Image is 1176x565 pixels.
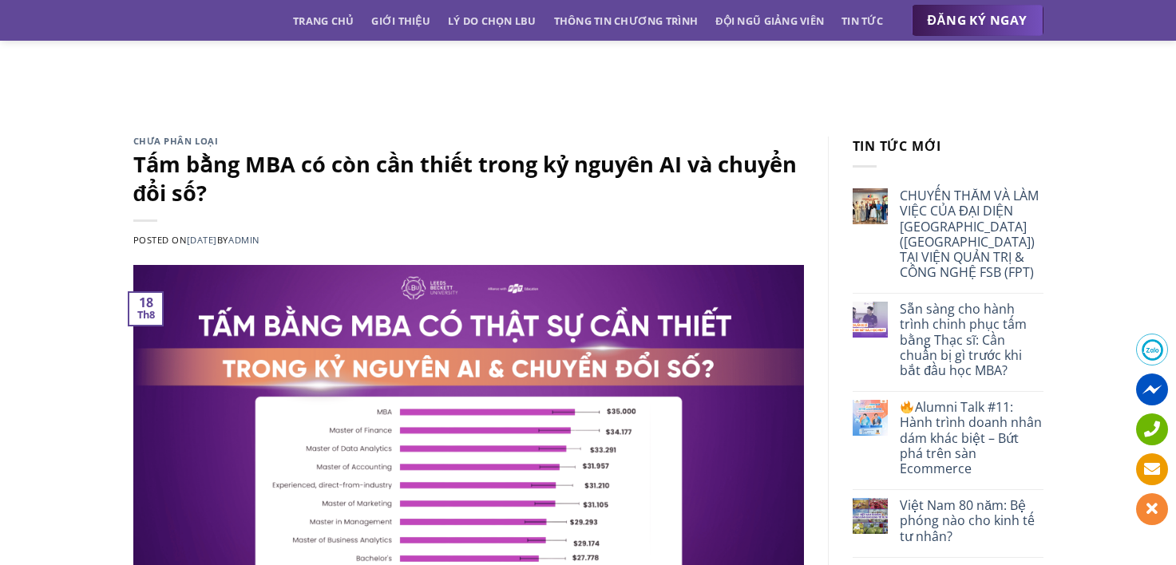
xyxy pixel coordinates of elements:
[900,400,1043,476] a: Alumni Talk #11: Hành trình doanh nhân dám khác biệt – Bứt phá trên sàn Ecommerce
[928,10,1028,30] span: ĐĂNG KÝ NGAY
[133,234,217,246] span: Posted on
[900,498,1043,544] a: Việt Nam 80 năm: Bệ phóng nào cho kinh tế tư nhân?
[900,302,1043,378] a: Sẵn sàng cho hành trình chinh phục tấm bằng Thạc sĩ: Cần chuẩn bị gì trước khi bắt đầu học MBA?
[187,234,217,246] a: [DATE]
[901,401,913,413] img: 🔥
[228,234,259,246] a: admin
[853,137,942,155] span: Tin tức mới
[293,6,354,35] a: Trang chủ
[841,6,883,35] a: Tin tức
[900,188,1043,280] a: CHUYẾN THĂM VÀ LÀM VIỆC CỦA ĐẠI DIỆN [GEOGRAPHIC_DATA] ([GEOGRAPHIC_DATA]) TẠI VIỆN QUẢN TRỊ & CÔ...
[715,6,824,35] a: Đội ngũ giảng viên
[912,5,1043,37] a: ĐĂNG KÝ NGAY
[554,6,699,35] a: Thông tin chương trình
[371,6,430,35] a: Giới thiệu
[448,6,537,35] a: Lý do chọn LBU
[133,150,804,207] h1: Tấm bằng MBA có còn cần thiết trong kỷ nguyên AI và chuyển đổi số?
[133,135,219,147] a: Chưa phân loại
[217,234,259,246] span: by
